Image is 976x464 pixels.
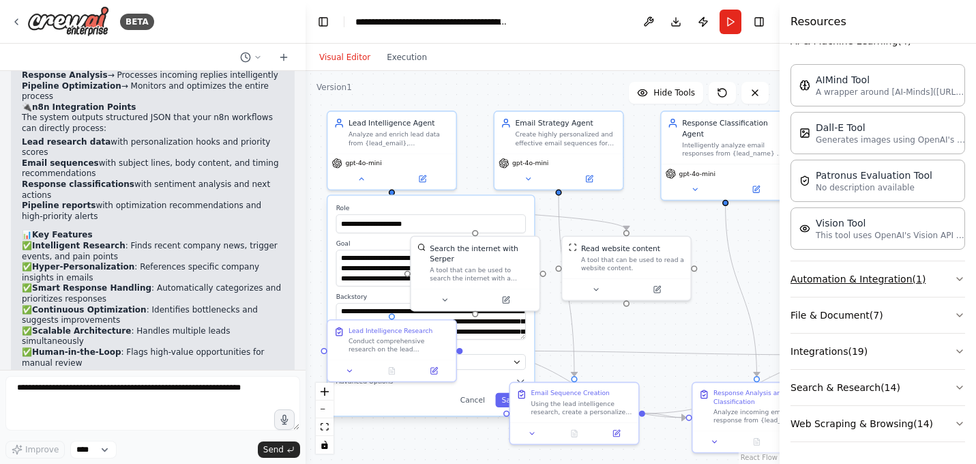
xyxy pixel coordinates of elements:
li: → Monitors and optimizes the entire process [22,81,284,102]
g: Edge from b02082fe-4ec5-4f49-90c7-4457d05d6d88 to fda14eb4-66f8-4e31-9c7b-f3e0403cd970 [462,345,503,418]
span: Send [263,444,284,455]
div: SerperDevToolSearch the internet with SerperA tool that can be used to search the internet with a... [410,236,540,312]
label: Model [336,346,526,354]
button: Open in side panel [726,183,785,195]
button: Open in side panel [560,173,619,185]
div: React Flow controls [316,383,334,454]
strong: Response classifications [22,179,134,189]
button: toggle interactivity [316,436,334,454]
img: VisionTool [799,223,810,234]
div: A tool that can be used to read a website content. [581,256,684,272]
span: gpt-4o-mini [345,159,381,167]
a: React Flow attribution [741,454,778,461]
strong: Response Analysis [22,70,108,80]
div: Response Analysis and ClassificationAnalyze incoming email response from {lead_name} at {company_... [692,382,822,454]
button: Open in side panel [598,427,634,439]
button: Hide Tools [629,82,703,104]
strong: Human-in-the-Loop [32,347,121,357]
div: Read website content [581,243,660,253]
h2: 🔌 [22,102,284,113]
div: Search the internet with Serper [430,243,533,264]
button: Switch to previous chat [235,49,267,66]
button: No output available [735,435,779,448]
strong: Pipeline Optimization [22,81,121,91]
button: Execution [379,49,435,66]
img: AIMindTool [799,80,810,91]
button: Send [258,441,300,458]
strong: Email sequences [22,158,99,168]
span: Advanced Options [336,377,394,386]
div: Patronus Evaluation Tool [816,169,932,182]
li: with personalization hooks and priority scores [22,137,284,158]
div: Vision Tool [816,216,966,230]
g: Edge from fda14eb4-66f8-4e31-9c7b-f3e0403cd970 to 05c1f41f-f8e8-445f-ad51-2bc7689400ce [645,350,868,419]
div: Analyze incoming email response from {lead_name} at {company_name} with content {email_response_c... [713,408,814,424]
g: Edge from c7199c4c-4969-45dc-a145-1f26afdc4be0 to ba80571b-a856-4ba9-a2ab-ce764da21d91 [720,206,762,376]
div: Email Sequence CreationUsing the lead intelligence research, create a personalized 3-email sequen... [509,382,639,445]
p: ✅ : Finds recent company news, trigger events, and pain points ✅ : References specific company in... [22,241,284,368]
button: No output available [370,364,414,377]
p: Generates images using OpenAI's Dall-E model. [816,134,966,145]
div: Email Sequence Creation [531,389,610,397]
li: with subject lines, body content, and timing recommendations [22,158,284,179]
button: No output available [552,427,597,439]
img: PatronusEvalTool [799,175,810,186]
button: Improve [5,441,65,459]
div: Response Analysis and Classification [713,389,814,405]
button: fit view [316,418,334,436]
div: A tool that can be used to search the internet with a search_query. Supports different search typ... [430,266,533,282]
span: Improve [25,444,59,455]
button: File & Document(7) [790,298,965,333]
button: Click to speak your automation idea [274,409,295,430]
li: with sentiment analysis and next actions [22,179,284,201]
p: No description available [816,182,932,193]
button: Visual Editor [311,49,379,66]
button: Hide right sidebar [750,12,769,31]
button: zoom out [316,401,334,418]
div: Analyze and enrich lead data from {lead_email}, {lead_name}, and {company_name} to maximize outre... [349,130,449,147]
button: Hide left sidebar [314,12,333,31]
div: Email Strategy AgentCreate highly personalized and effective email sequences for {lead_name} at {... [493,111,623,190]
button: Advanced Options [336,376,526,386]
p: This tool uses OpenAI's Vision API to describe the contents of an image. [816,230,966,241]
img: Logo [27,6,109,37]
strong: Scalable Architecture [32,326,131,336]
span: gpt-4o-mini [512,159,548,167]
g: Edge from fda14eb4-66f8-4e31-9c7b-f3e0403cd970 to ba80571b-a856-4ba9-a2ab-ce764da21d91 [645,408,686,422]
strong: Lead research data [22,137,110,147]
p: A wrapper around [AI-Minds]([URL][DOMAIN_NAME]). Useful for when you need answers to questions fr... [816,87,966,98]
h2: 📊 [22,230,284,241]
div: AIMind Tool [816,73,966,87]
button: zoom in [316,383,334,401]
button: Save [495,393,526,407]
div: Lead Intelligence Agent [349,118,449,128]
div: Dall-E Tool [816,121,966,134]
div: Create highly personalized and effective email sequences for {lead_name} at {company_name} based ... [516,130,617,147]
img: ScrapeWebsiteTool [569,243,577,251]
img: SerperDevTool [417,243,426,251]
strong: Pipeline reports [22,201,95,210]
button: Start a new chat [273,49,295,66]
button: OpenAI - gpt-4o-mini [336,354,526,370]
span: Hide Tools [653,87,695,98]
div: Email Strategy Agent [516,118,617,128]
button: Cancel [454,393,492,407]
div: Lead Intelligence Research [349,327,432,335]
g: Edge from ffa0f8c4-b369-4e75-b3da-67701918175a to 72942c19-f6a9-4a53-937f-6c5e58b677e1 [387,196,632,230]
strong: Key Features [32,230,93,240]
div: Response Classification AgentIntelligently analyze email responses from {lead_name} at {company_n... [660,111,790,201]
label: Role [336,204,526,212]
nav: breadcrumb [355,15,509,29]
button: Web Scraping & Browsing(14) [790,406,965,441]
button: Open in side panel [627,283,686,295]
button: Open in side panel [416,364,452,377]
div: Response Classification Agent [682,118,783,139]
button: Open in side panel [393,173,452,185]
button: Automation & Integration(1) [790,261,965,297]
div: BETA [120,14,154,30]
div: Intelligently analyze email responses from {lead_name} at {company_name} to determine response ty... [682,141,783,157]
strong: Continuous Optimization [32,305,147,315]
g: Edge from 03d77cbc-7869-4224-9f2e-aa9ab488f39c to fda14eb4-66f8-4e31-9c7b-f3e0403cd970 [553,196,579,376]
div: Lead Intelligence ResearchConduct comprehensive research on the lead {lead_name} at {company_name... [327,319,457,382]
div: Version 1 [316,82,352,93]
